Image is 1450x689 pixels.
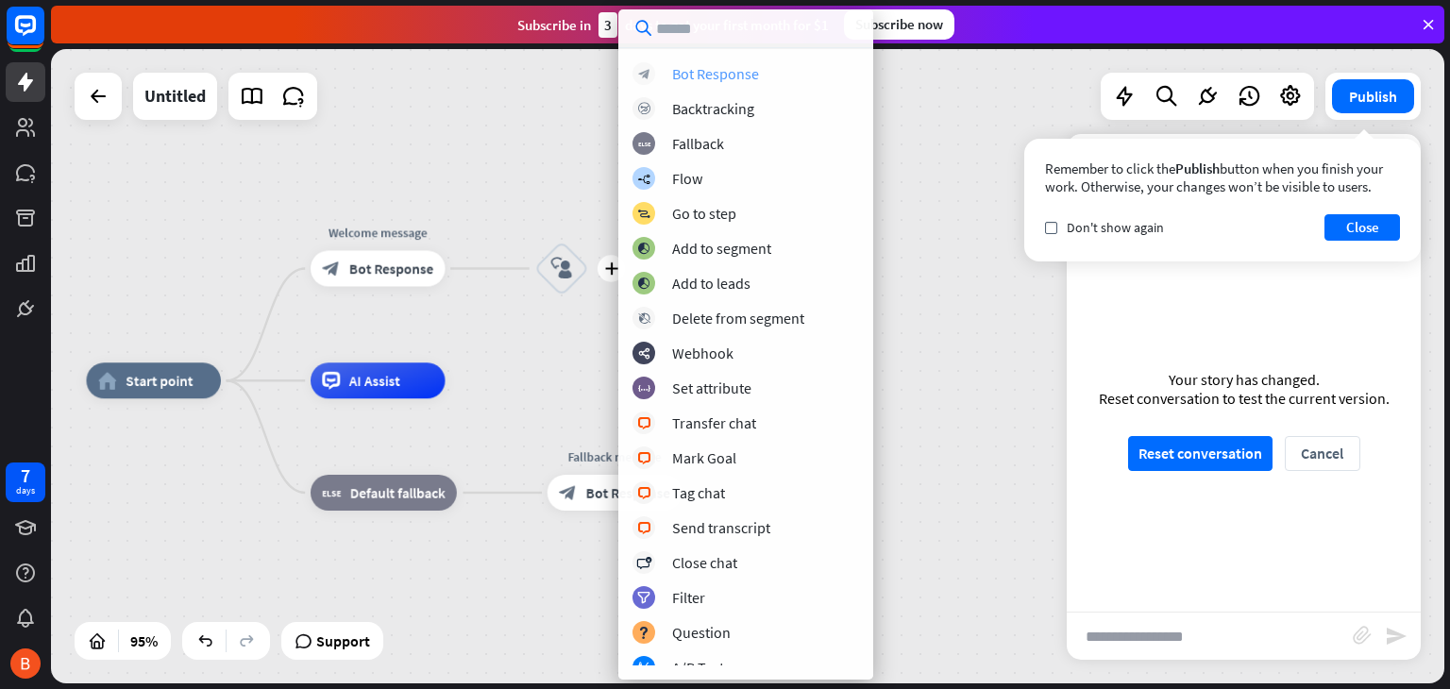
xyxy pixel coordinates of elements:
div: days [16,484,35,497]
span: Publish [1175,160,1220,177]
button: Publish [1332,79,1414,113]
span: Don't show again [1067,219,1164,236]
div: Delete from segment [672,309,804,328]
div: Bot Response [672,64,759,83]
div: Fallback message [534,448,696,466]
i: block_fallback [322,484,341,502]
i: block_user_input [551,258,573,279]
div: Set attribute [672,378,751,397]
i: block_close_chat [636,557,651,569]
div: Webhook [672,344,733,362]
i: home_2 [98,372,117,390]
div: Transfer chat [672,413,756,432]
div: Close chat [672,553,737,572]
div: 95% [125,626,163,656]
div: Mark Goal [672,448,736,467]
span: Bot Response [349,260,433,277]
span: AI Assist [349,372,400,390]
div: Your story has changed. [1099,370,1390,389]
i: block_backtracking [638,103,650,115]
i: plus [604,262,617,275]
div: Add to leads [672,274,750,293]
i: block_goto [637,208,650,220]
i: block_bot_response [559,484,577,502]
a: 7 days [6,462,45,502]
div: 3 [599,12,617,38]
button: Cancel [1285,436,1360,471]
div: Untitled [144,73,206,120]
span: Bot Response [586,484,670,502]
i: block_bot_response [638,68,650,80]
div: Remember to click the button when you finish your work. Otherwise, your changes won’t be visible ... [1045,160,1400,195]
i: block_delete_from_segment [638,312,650,325]
div: Add to segment [672,239,771,258]
div: Subscribe now [844,9,954,40]
i: block_set_attribute [638,382,650,395]
span: Default fallback [350,484,446,502]
i: block_add_to_segment [637,243,650,255]
div: Backtracking [672,99,754,118]
i: block_question [638,627,649,639]
i: block_livechat [637,452,651,464]
i: block_livechat [637,522,651,534]
button: Reset conversation [1128,436,1273,471]
span: Start point [126,372,193,390]
div: Go to step [672,204,736,223]
div: Reset conversation to test the current version. [1099,389,1390,408]
div: Flow [672,169,702,188]
div: Welcome message [297,224,459,242]
i: webhooks [638,347,650,360]
i: block_livechat [637,417,651,429]
div: Filter [672,588,705,607]
i: block_add_to_segment [637,277,650,290]
button: Open LiveChat chat widget [15,8,72,64]
i: block_attachment [1353,626,1372,645]
i: send [1385,625,1408,647]
div: Send transcript [672,518,770,537]
i: block_livechat [637,487,651,499]
div: Question [672,623,731,642]
div: 7 [21,467,30,484]
span: Support [316,626,370,656]
div: A/B Test [672,658,724,677]
div: Subscribe in days to get your first month for $1 [517,12,829,38]
div: Tag chat [672,483,725,502]
i: block_fallback [638,138,650,150]
i: block_bot_response [322,260,340,277]
i: filter [637,592,650,604]
button: Close [1324,214,1400,241]
i: builder_tree [637,173,650,185]
i: block_ab_testing [638,662,650,674]
div: Fallback [672,134,724,153]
